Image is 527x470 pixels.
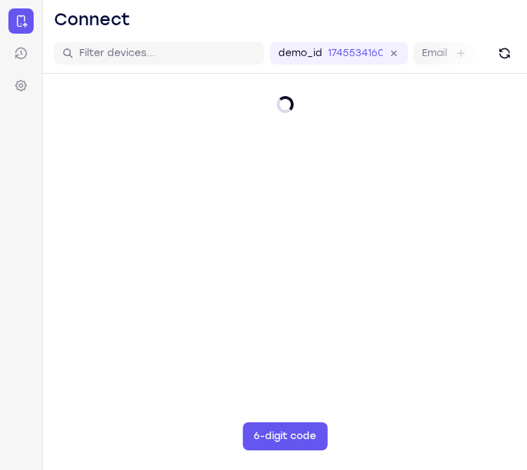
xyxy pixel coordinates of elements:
a: Sessions [8,41,34,66]
button: 6-digit code [242,422,327,450]
a: Settings [8,73,34,98]
button: Refresh [493,42,516,65]
input: Filter devices... [79,46,256,60]
h1: Connect [54,8,130,31]
label: demo_id [278,46,322,60]
a: Connect [8,8,34,34]
label: Email [422,46,447,60]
